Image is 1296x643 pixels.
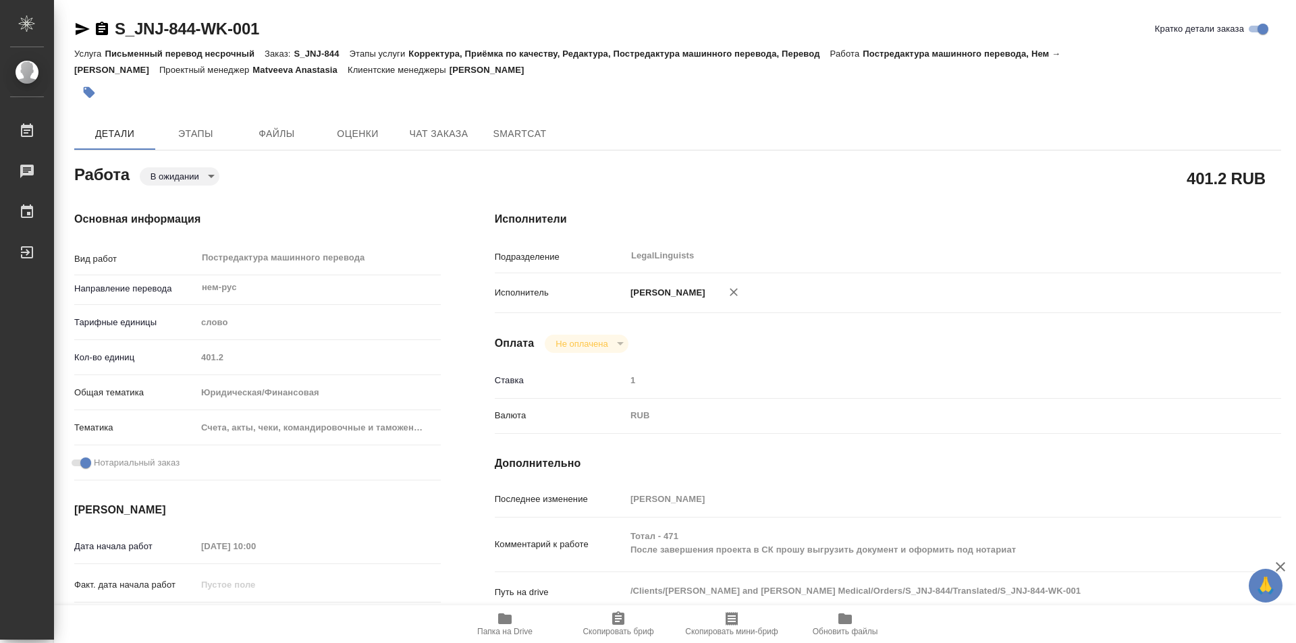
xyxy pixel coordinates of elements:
[196,347,441,367] input: Пустое поле
[348,65,450,75] p: Клиентские менеджеры
[74,316,196,329] p: Тарифные единицы
[813,627,878,636] span: Обновить файлы
[196,311,441,334] div: слово
[159,65,252,75] p: Проектный менеджер
[74,161,130,186] h2: Работа
[74,386,196,399] p: Общая тематика
[495,374,626,387] p: Ставка
[830,49,863,59] p: Работа
[495,335,535,352] h4: Оплата
[115,20,259,38] a: S_JNJ-844-WK-001
[94,456,180,470] span: Нотариальный заказ
[626,404,1216,427] div: RUB
[487,125,552,142] span: SmartCat
[294,49,349,59] p: S_JNJ-844
[495,211,1281,227] h4: Исполнители
[244,125,309,142] span: Файлы
[495,286,626,300] p: Исполнитель
[350,49,409,59] p: Этапы услуги
[196,381,441,404] div: Юридическая/Финансовая
[626,525,1216,561] textarea: Тотал - 471 После завершения проекта в СК прошу выгрузить документ и оформить под нотариат
[105,49,265,59] p: Письменный перевод несрочный
[74,351,196,364] p: Кол-во единиц
[74,502,441,518] h4: [PERSON_NAME]
[74,282,196,296] p: Направление перевода
[146,171,203,182] button: В ожидании
[74,421,196,435] p: Тематика
[163,125,228,142] span: Этапы
[74,21,90,37] button: Скопировать ссылку для ЯМессенджера
[74,540,196,553] p: Дата начала работ
[626,286,705,300] p: [PERSON_NAME]
[448,605,562,643] button: Папка на Drive
[94,21,110,37] button: Скопировать ссылку
[406,125,471,142] span: Чат заказа
[675,605,788,643] button: Скопировать мини-бриф
[196,416,441,439] div: Счета, акты, чеки, командировочные и таможенные документы
[1254,571,1277,600] span: 🙏
[82,125,147,142] span: Детали
[495,538,626,551] p: Комментарий к работе
[196,536,315,556] input: Пустое поле
[252,65,348,75] p: Matveeva Anastasia
[1187,167,1266,190] h2: 401.2 RUB
[325,125,390,142] span: Оценки
[1249,569,1282,603] button: 🙏
[74,49,105,59] p: Услуга
[495,250,626,264] p: Подразделение
[685,627,778,636] span: Скопировать мини-бриф
[1155,22,1244,36] span: Кратко детали заказа
[626,489,1216,509] input: Пустое поле
[495,586,626,599] p: Путь на drive
[495,493,626,506] p: Последнее изменение
[265,49,294,59] p: Заказ:
[788,605,902,643] button: Обновить файлы
[626,370,1216,390] input: Пустое поле
[74,78,104,107] button: Добавить тэг
[495,409,626,422] p: Валюта
[408,49,830,59] p: Корректура, Приёмка по качеству, Редактура, Постредактура машинного перевода, Перевод
[495,455,1281,472] h4: Дополнительно
[140,167,219,186] div: В ожидании
[583,627,653,636] span: Скопировать бриф
[545,335,628,353] div: В ожидании
[74,211,441,227] h4: Основная информация
[626,580,1216,603] textarea: /Clients/[PERSON_NAME] and [PERSON_NAME] Medical/Orders/S_JNJ-844/Translated/S_JNJ-844-WK-001
[74,578,196,592] p: Факт. дата начала работ
[196,575,315,594] input: Пустое поле
[562,605,675,643] button: Скопировать бриф
[551,338,612,350] button: Не оплачена
[450,65,535,75] p: [PERSON_NAME]
[74,252,196,266] p: Вид работ
[719,277,749,307] button: Удалить исполнителя
[477,627,533,636] span: Папка на Drive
